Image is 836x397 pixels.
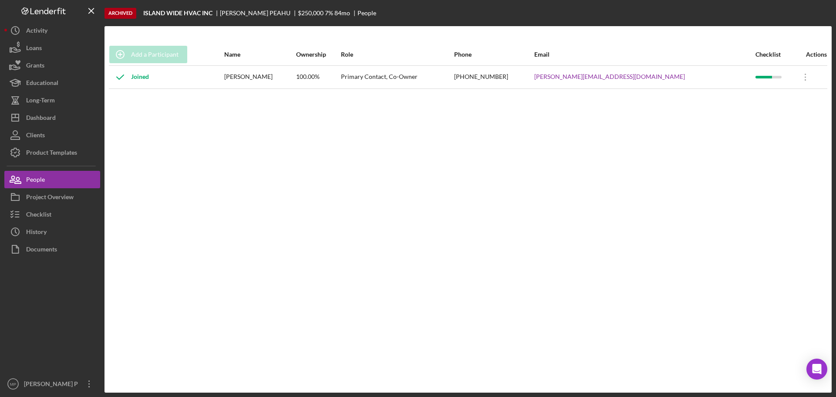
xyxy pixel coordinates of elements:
div: Dashboard [26,109,56,129]
div: [PERSON_NAME] PEAHU [220,10,298,17]
button: Grants [4,57,100,74]
button: Add a Participant [109,46,187,63]
div: 100.00% [296,66,340,88]
div: Product Templates [26,144,77,163]
div: Ownership [296,51,340,58]
div: Checklist [26,206,51,225]
a: [PERSON_NAME][EMAIL_ADDRESS][DOMAIN_NAME] [534,73,685,80]
button: MP[PERSON_NAME] P [4,375,100,393]
div: Joined [109,66,149,88]
text: MP [10,382,16,387]
div: Educational [26,74,58,94]
div: People [26,171,45,190]
div: People [357,10,376,17]
div: Open Intercom Messenger [806,359,827,380]
div: $250,000 [298,10,324,17]
div: Project Overview [26,188,74,208]
div: [PERSON_NAME] [224,66,295,88]
button: People [4,171,100,188]
button: Educational [4,74,100,92]
button: Dashboard [4,109,100,126]
div: Long-Term [26,92,55,111]
button: Product Templates [4,144,100,161]
div: Grants [26,57,44,76]
div: Activity [26,22,47,41]
div: [PHONE_NUMBER] [454,66,533,88]
div: 7 % [325,10,333,17]
div: Phone [454,51,533,58]
button: Long-Term [4,92,100,109]
div: Archived [104,8,136,19]
button: History [4,223,100,241]
button: Documents [4,241,100,258]
div: Loans [26,39,42,59]
button: Checklist [4,206,100,223]
div: Documents [26,241,57,260]
div: Actions [795,51,827,58]
button: Activity [4,22,100,39]
div: Name [224,51,295,58]
div: 84 mo [334,10,350,17]
div: Role [341,51,453,58]
button: Project Overview [4,188,100,206]
div: Add a Participant [131,46,179,63]
div: Primary Contact, Co-Owner [341,66,453,88]
div: Email [534,51,755,58]
div: History [26,223,47,243]
div: Checklist [755,51,794,58]
b: ISLAND WIDE HVAC INC [143,10,212,17]
div: Clients [26,126,45,146]
button: Loans [4,39,100,57]
div: [PERSON_NAME] P [22,375,78,395]
button: Clients [4,126,100,144]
